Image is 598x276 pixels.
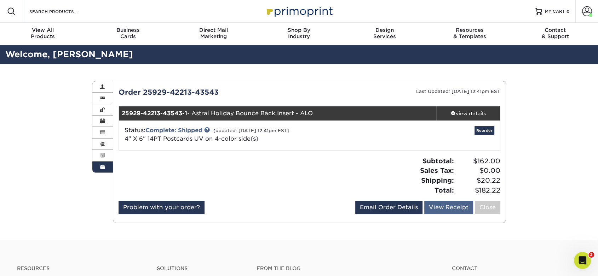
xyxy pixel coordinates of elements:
input: SEARCH PRODUCTS..... [29,7,98,16]
a: View Receipt [424,201,473,214]
a: Reorder [475,126,494,135]
iframe: Intercom live chat [574,252,591,269]
a: Problem with your order? [119,201,205,214]
a: Contact& Support [513,23,598,45]
strong: Sales Tax: [420,166,454,174]
div: view details [436,110,500,117]
strong: 25929-42213-43543-1 [122,110,187,117]
h4: Resources [17,265,146,271]
a: view details [436,106,500,121]
div: Status: [119,126,373,143]
a: DesignServices [342,23,427,45]
span: 3 [588,252,594,258]
span: Resources [427,27,512,33]
div: Cards [85,27,171,40]
div: Services [342,27,427,40]
span: Design [342,27,427,33]
div: Marketing [171,27,256,40]
div: & Support [513,27,598,40]
span: Business [85,27,171,33]
img: Primoprint [264,4,334,19]
span: Contact [513,27,598,33]
span: $20.22 [456,176,500,186]
a: Direct MailMarketing [171,23,256,45]
span: $162.00 [456,156,500,166]
span: $0.00 [456,166,500,176]
strong: Subtotal: [422,157,454,165]
h4: Solutions [157,265,246,271]
small: (updated: [DATE] 12:41pm EST) [213,128,289,133]
span: Direct Mail [171,27,256,33]
small: Last Updated: [DATE] 12:41pm EST [416,89,500,94]
span: 0 [567,9,570,14]
div: - Astral Holiday Bounce Back Insert - ALO [119,106,437,121]
a: Resources& Templates [427,23,512,45]
a: Close [475,201,500,214]
h4: From the Blog [257,265,433,271]
a: 4" X 6" 14PT Postcards UV on 4-color side(s) [125,135,258,142]
span: Shop By [256,27,341,33]
strong: Total: [435,186,454,194]
a: BusinessCards [85,23,171,45]
a: Shop ByIndustry [256,23,341,45]
span: $182.22 [456,186,500,195]
a: Contact [452,265,581,271]
strong: Shipping: [421,176,454,184]
a: Complete: Shipped [145,127,202,134]
a: Email Order Details [355,201,422,214]
div: Industry [256,27,341,40]
div: Order 25929-42213-43543 [113,87,310,98]
div: & Templates [427,27,512,40]
span: MY CART [545,8,565,14]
